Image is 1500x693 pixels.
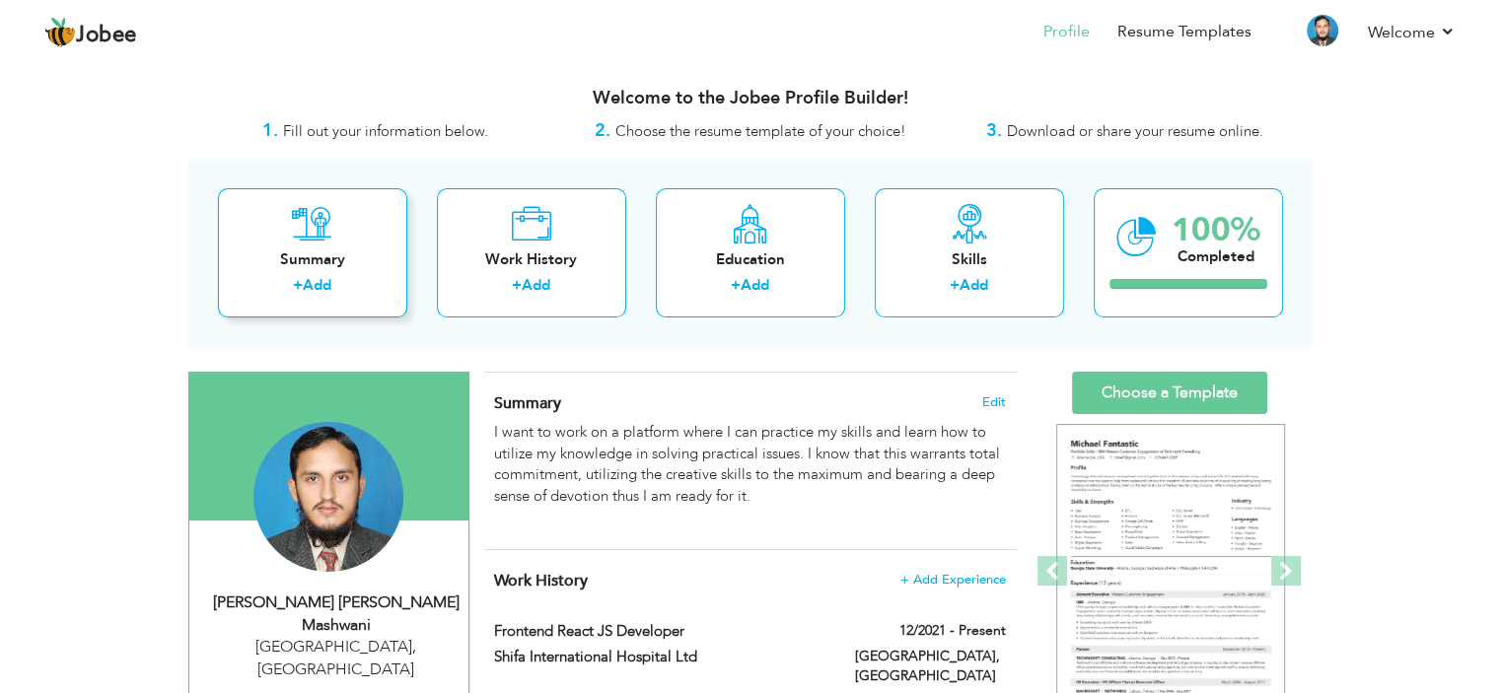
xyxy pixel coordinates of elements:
h4: This helps to show the companies you have worked for. [494,571,1005,590]
a: Welcome [1368,21,1456,44]
a: Jobee [44,17,137,48]
a: Add [303,275,331,295]
div: Education [672,249,829,270]
span: Summary [494,392,561,414]
strong: 3. [986,118,1002,143]
label: + [950,275,960,296]
label: [GEOGRAPHIC_DATA], [GEOGRAPHIC_DATA] [855,647,1006,686]
div: [PERSON_NAME] [PERSON_NAME] Mashwani [204,591,468,637]
div: Completed [1172,246,1260,267]
span: Edit [982,395,1006,409]
span: Download or share your resume online. [1007,121,1263,141]
div: I want to work on a platform where I can practice my skills and learn how to utilize my knowledge... [494,422,1005,527]
img: Muhammad Tufail Shah Mashwani [253,422,403,572]
a: Resume Templates [1117,21,1251,43]
label: + [512,275,522,296]
strong: 1. [262,118,278,143]
span: + Add Experience [900,573,1006,587]
label: 12/2021 - Present [899,621,1006,641]
div: [GEOGRAPHIC_DATA] [GEOGRAPHIC_DATA] [204,636,468,681]
a: Add [960,275,988,295]
img: jobee.io [44,17,76,48]
a: Add [522,275,550,295]
span: , [412,636,416,658]
div: 100% [1172,214,1260,246]
img: Profile Img [1307,15,1338,46]
span: Work History [494,570,588,591]
label: Shifa International Hospital Ltd [494,647,825,667]
label: + [731,275,741,296]
div: Skills [891,249,1048,270]
a: Profile [1043,21,1090,43]
label: Frontend React JS Developer [494,621,825,642]
strong: 2. [595,118,610,143]
a: Choose a Template [1072,372,1267,414]
label: + [293,275,303,296]
span: Fill out your information below. [283,121,488,141]
h3: Welcome to the Jobee Profile Builder! [188,89,1313,108]
a: Add [741,275,769,295]
div: Summary [234,249,392,270]
span: Jobee [76,25,137,46]
div: Work History [453,249,610,270]
span: Choose the resume template of your choice! [615,121,906,141]
h4: Adding a summary is a quick and easy way to highlight your experience and interests. [494,393,1005,413]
